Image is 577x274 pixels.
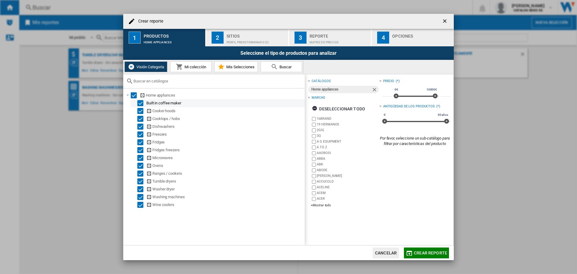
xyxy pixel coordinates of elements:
button: 1 Productos Home appliances [123,29,206,46]
input: brand.name [312,174,316,178]
span: Crear reporte [414,251,447,255]
label: A G EQUIPMENT [317,139,379,144]
md-checkbox: Select [137,186,146,192]
ng-md-icon: getI18NText('BUTTONS.CLOSE_DIALOG') [442,18,449,25]
div: Home appliances [311,86,371,93]
button: Deseleccionar todo [310,103,367,114]
label: ACER [317,196,379,201]
div: Ranges / cookers [146,171,304,177]
md-checkbox: Select [137,124,146,130]
span: Visión Categoría [135,65,164,69]
button: 2 Sitios Perfil predeterminado (2) [206,29,289,46]
md-checkbox: Select [137,202,146,208]
ng-md-icon: Quitar [371,87,379,94]
label: 16BRAND [317,116,379,121]
div: Built in coffee maker [146,100,304,106]
label: ACELINE [317,185,379,189]
button: Crear reporte [404,248,449,258]
md-checkbox: Select [137,131,146,137]
div: Por favor, seleccione un sub-catálogo para filtrar por características del producto [379,136,450,146]
div: 2 [212,32,224,44]
div: Home appliances [144,38,203,44]
div: Wine coolers [146,202,304,208]
md-checkbox: Select [137,171,146,177]
label: A TO Z [317,145,379,149]
input: brand.name [312,197,316,201]
span: Mis Selecciones [225,65,255,69]
div: Perfil predeterminado (2) [227,38,286,44]
md-checkbox: Select [137,155,146,161]
button: Mis Selecciones [214,61,258,72]
input: brand.name [312,157,316,161]
label: ABBA [317,156,379,161]
label: [PERSON_NAME] [317,174,379,178]
md-checkbox: Select [131,92,140,98]
button: Mi colección [170,61,212,72]
div: Productos [144,31,203,38]
div: Precio [383,79,394,84]
span: 0€ [394,87,399,92]
input: brand.name [312,180,316,184]
input: brand.name [312,146,316,149]
md-checkbox: Select [137,178,146,184]
div: Tumble dryers [146,178,304,184]
input: brand.name [312,123,316,127]
button: getI18NText('BUTTONS.CLOSE_DIALOG') [439,15,451,27]
input: brand.name [312,117,316,121]
button: 4 Opciones [372,29,454,46]
label: 19 HERMANOS [317,122,379,127]
div: Cooker hoods [146,108,304,114]
md-checkbox: Select [137,108,146,114]
div: Opciones [392,31,451,38]
div: Deseleccionar todo [312,103,365,114]
div: Sitios [227,31,286,38]
label: ACCUCOLD [317,179,379,184]
md-checkbox: Select [137,194,146,200]
span: Mi colección [183,65,206,69]
md-checkbox: Select [137,163,146,169]
div: Fridges freezers [146,147,304,153]
label: ABK [317,162,379,167]
div: 1 [129,32,141,44]
input: brand.name [312,128,316,132]
span: 0 [383,112,386,117]
div: Ovens [146,163,304,169]
div: Washing machines [146,194,304,200]
div: Microwaves [146,155,304,161]
input: brand.name [312,140,316,144]
div: 4 [377,32,389,44]
div: Freezers [146,131,304,137]
div: Antigüedad de los productos [383,104,435,109]
span: 30 años [437,112,449,117]
md-checkbox: Select [137,139,146,145]
div: Cooktops / hobs [146,116,304,122]
input: brand.name [312,134,316,138]
div: Marcas [312,95,325,100]
div: Fridges [146,139,304,145]
input: brand.name [312,168,316,172]
input: brand.name [312,191,316,195]
span: 10000€ [426,87,438,92]
button: Buscar [261,61,302,72]
button: 3 Reporte Matriz de precios [289,29,372,46]
md-checkbox: Select [137,116,146,122]
input: Buscar en catálogos [133,79,302,83]
div: Washer dryer [146,186,304,192]
button: Visión Categoría [124,61,167,72]
div: +Mostrar todo [311,203,379,208]
label: 2GIG [317,128,379,132]
div: 3 [295,32,307,44]
button: Cancelar [373,248,399,258]
md-checkbox: Select [137,147,146,153]
label: ACEM [317,191,379,195]
span: Buscar [278,65,292,69]
div: Dishwashers [146,124,304,130]
div: Home appliances [140,92,304,98]
input: brand.name [312,163,316,167]
div: catálogos [312,79,331,84]
label: 3Q [317,134,379,138]
label: AAOBOSI [317,151,379,155]
input: brand.name [312,151,316,155]
h4: Crear reporte [135,18,163,24]
div: Matriz de precios [310,38,369,44]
